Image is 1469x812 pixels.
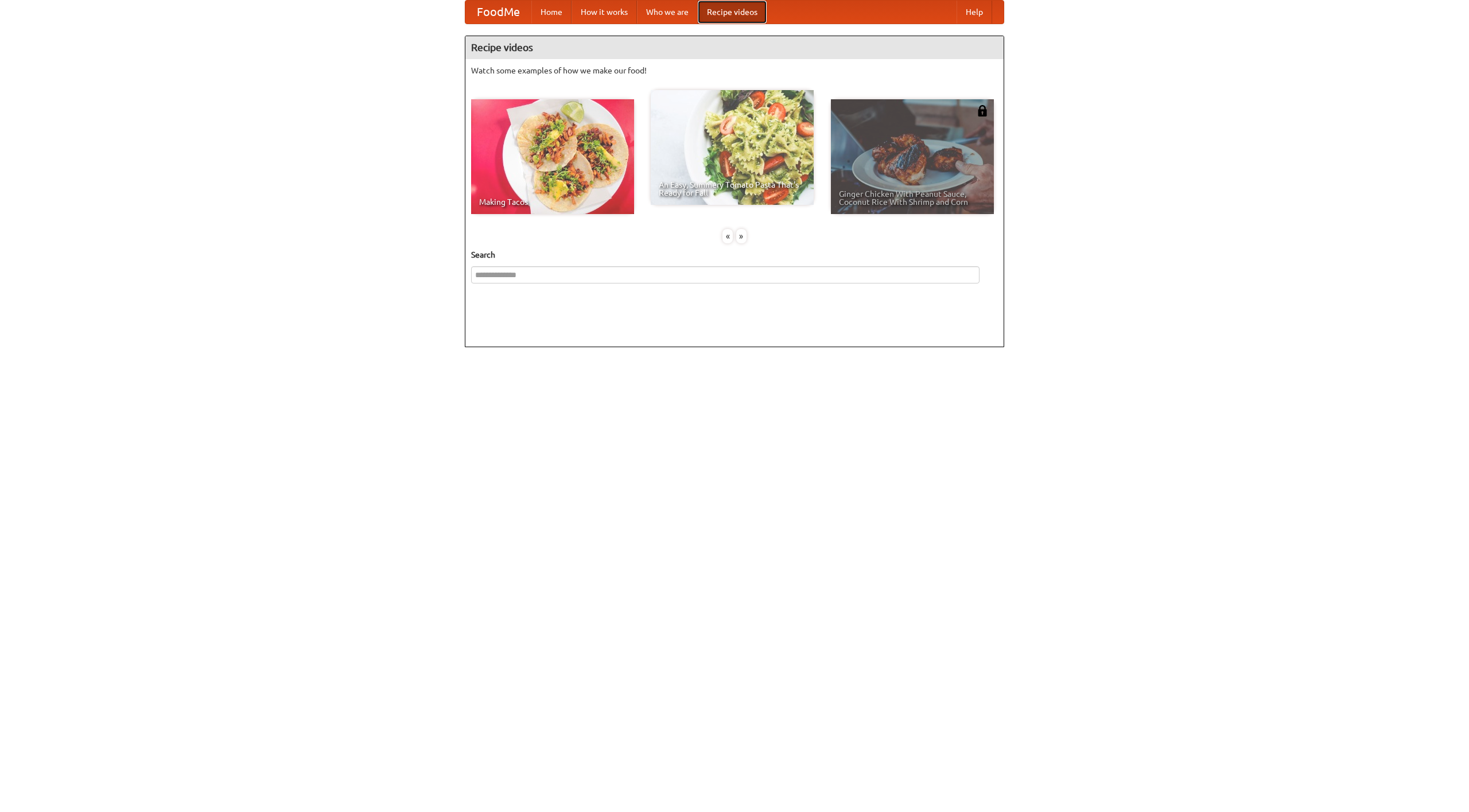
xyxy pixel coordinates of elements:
h5: Search [471,249,998,261]
a: Home [531,1,572,24]
span: Making Tacos [479,198,626,206]
a: Who we are [637,1,698,24]
a: Help [957,1,992,24]
div: « [722,229,733,243]
div: » [736,229,747,243]
p: Watch some examples of how we make our food! [471,65,998,76]
a: Making Tacos [471,99,634,214]
h4: Recipe videos [465,36,1004,59]
a: How it works [572,1,637,24]
img: 483408.png [977,105,988,116]
span: An Easy, Summery Tomato Pasta That's Ready for Fall [659,181,806,197]
a: FoodMe [465,1,531,24]
a: Recipe videos [698,1,767,24]
a: An Easy, Summery Tomato Pasta That's Ready for Fall [651,90,814,205]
